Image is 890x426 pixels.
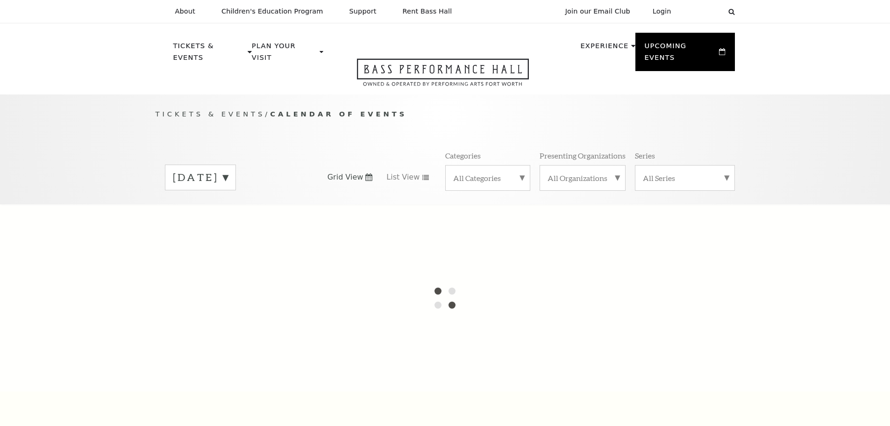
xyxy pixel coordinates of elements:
[635,151,655,160] p: Series
[270,110,407,118] span: Calendar of Events
[156,110,265,118] span: Tickets & Events
[173,170,228,185] label: [DATE]
[643,173,727,183] label: All Series
[580,40,628,57] p: Experience
[403,7,452,15] p: Rent Bass Hall
[175,7,195,15] p: About
[540,151,626,160] p: Presenting Organizations
[386,172,420,182] span: List View
[686,7,719,16] select: Select:
[221,7,323,15] p: Children's Education Program
[453,173,522,183] label: All Categories
[328,172,363,182] span: Grid View
[156,108,735,120] p: /
[252,40,317,69] p: Plan Your Visit
[645,40,717,69] p: Upcoming Events
[445,151,481,160] p: Categories
[173,40,246,69] p: Tickets & Events
[548,173,618,183] label: All Organizations
[349,7,377,15] p: Support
